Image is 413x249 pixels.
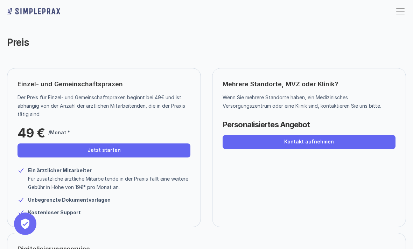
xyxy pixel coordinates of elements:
[28,175,190,191] p: Für zusätzliche ärztliche Mitarbeitende in der Praxis fällt eine weitere Gebühr in Höhe von 19€* ...
[28,209,81,215] strong: Kostenloser Support
[28,197,111,203] strong: Unbegrenzte Dokumentvorlagen
[17,79,123,90] p: Einzel- und Gemeinschaftspraxen
[17,126,45,140] p: 49 €
[223,135,395,149] a: Kontakt aufnehmen
[284,139,334,145] p: Kontakt aufnehmen
[48,128,70,137] p: /Monat *
[223,79,395,90] p: Mehrere Standorte, MVZ oder Klinik?
[28,167,92,173] strong: Ein ärztlicher Mitarbeiter
[223,117,310,132] p: Personalisiertes Angebot
[87,147,121,153] p: Jetzt starten
[7,37,326,49] h2: Preis
[17,93,185,119] p: Der Preis für Einzel- und Gemeinschaftspraxen beginnt bei 49€ und ist abhängig von der Anzahl der...
[17,143,190,157] a: Jetzt starten
[223,93,390,110] p: Wenn Sie mehrere Standorte haben, ein Medizinisches Versorgungszentrum oder eine Klinik sind, kon...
